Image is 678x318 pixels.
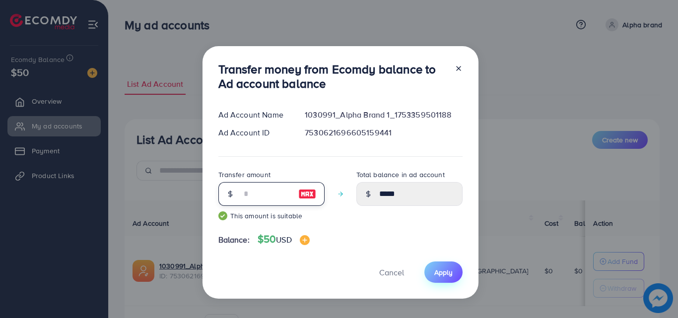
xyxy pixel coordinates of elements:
[218,62,447,91] h3: Transfer money from Ecomdy balance to Ad account balance
[276,234,291,245] span: USD
[297,127,470,138] div: 7530621696605159441
[297,109,470,121] div: 1030991_Alpha Brand 1_1753359501188
[356,170,445,180] label: Total balance in ad account
[218,211,227,220] img: guide
[424,261,463,283] button: Apply
[210,109,297,121] div: Ad Account Name
[434,267,453,277] span: Apply
[218,234,250,246] span: Balance:
[258,233,310,246] h4: $50
[300,235,310,245] img: image
[218,170,271,180] label: Transfer amount
[218,211,325,221] small: This amount is suitable
[367,261,416,283] button: Cancel
[379,267,404,278] span: Cancel
[298,188,316,200] img: image
[210,127,297,138] div: Ad Account ID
